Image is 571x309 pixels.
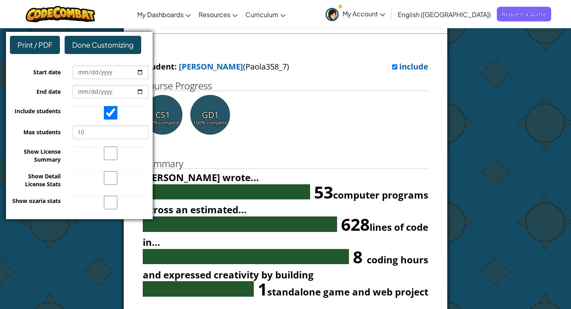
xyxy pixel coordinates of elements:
img: CodeCombat logo [26,6,95,22]
h4: and expressed creativity by building [143,270,428,280]
small: lines of code [370,220,428,234]
small: coding hours [367,253,428,266]
span: Start date [33,68,61,76]
h1: Course Progress [143,81,428,91]
small: computer programs [333,188,428,201]
a: Curriculum [241,4,289,25]
div: 100% complete [143,120,182,125]
span: Done Customizing [72,40,134,49]
h1: Summary [143,159,428,169]
img: avatar [326,8,339,21]
div: Print / PDF [10,36,60,54]
span: Include students [15,107,61,115]
span: Resources [199,10,230,19]
a: My Dashboards [133,4,195,25]
span: (Paola358_7) [243,61,289,72]
span: End date [36,88,61,95]
a: English ([GEOGRAPHIC_DATA]) [394,4,495,25]
a: Resources [195,4,241,25]
div: GD1 [190,110,230,119]
span: include [399,61,428,72]
span: English ([GEOGRAPHIC_DATA]) [398,10,491,19]
span: Student: [143,61,177,72]
h4: in... [143,238,428,247]
span: Show License Summary [24,148,61,163]
h4: across an estimated... [143,205,428,214]
div: 1 [254,281,428,296]
span: Max students [23,128,61,136]
div: 100% complete [190,120,230,125]
input: include [392,64,397,70]
div: CS1 [143,110,182,119]
span: Curriculum [245,10,278,19]
div: 53 [310,184,428,199]
span: My Dashboards [137,10,184,19]
a: My Account [322,2,389,27]
div: 628 [337,216,428,232]
span: 8 [353,245,362,268]
span: My Account [343,10,385,18]
span: Show ozaria stats [12,197,61,205]
a: Request a Quote [497,7,551,21]
a: [PERSON_NAME] [179,61,243,72]
h4: [PERSON_NAME] wrote... [143,173,428,182]
span: Show Detail License Stats [25,172,61,188]
small: standalone game and web project [267,285,428,298]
